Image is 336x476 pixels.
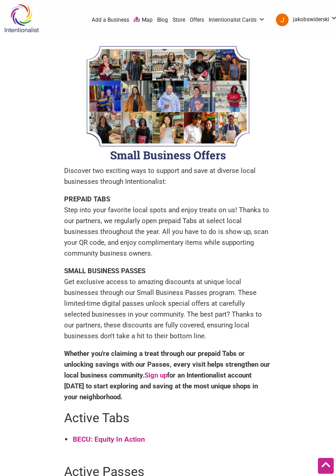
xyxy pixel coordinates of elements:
[157,16,168,24] a: Blog
[64,194,272,259] p: Step into your favorite local spots and enjoy treats on us! Thanks to our partners, we regularly ...
[64,266,272,341] p: Get exclusive access to amazing discounts at unique local businesses through our Small Business P...
[73,435,145,443] a: BECU: Equity In Action
[92,16,129,24] a: Add a Business
[190,16,204,24] a: Offers
[64,195,110,203] strong: PREPAID TABS
[145,371,167,379] a: Sign up
[64,350,270,401] strong: Whether you're claiming a treat through our prepaid Tabs or unlocking savings with our Passes, ev...
[173,16,185,24] a: Store
[64,409,272,427] h2: Active Tabs
[134,16,153,24] a: Map
[318,458,334,474] div: Scroll Back to Top
[64,165,272,187] p: Discover two exciting ways to support and save at diverse local businesses through Intentionalist:
[64,267,145,275] strong: SMALL BUSINESS PASSES
[209,16,267,24] a: Intentionalist Cards
[64,41,272,165] img: Welcome to Intentionalist Passes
